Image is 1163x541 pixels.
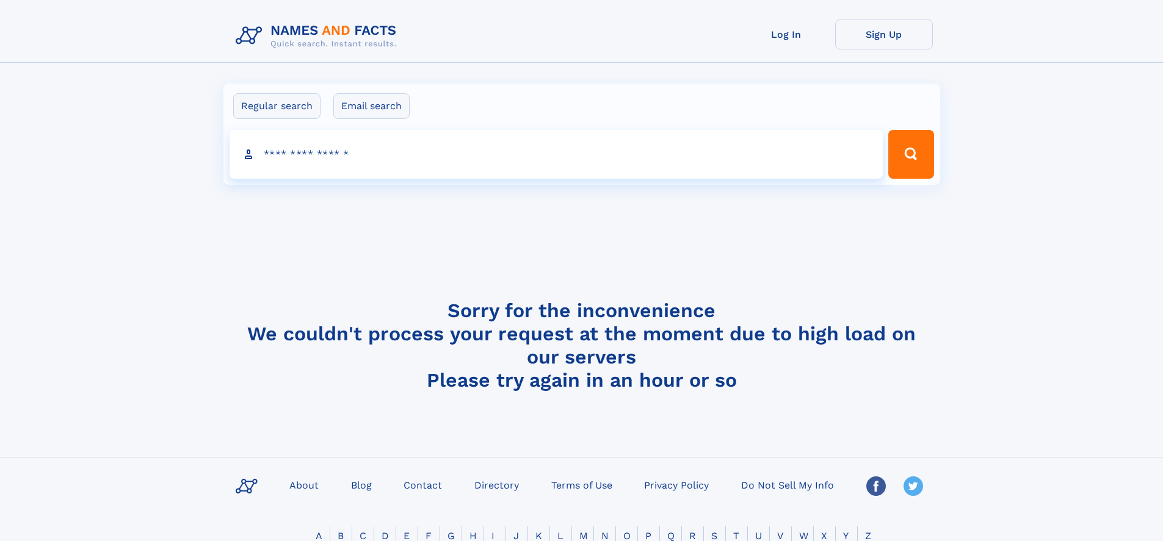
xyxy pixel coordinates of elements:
img: Facebook [866,476,886,496]
label: Regular search [233,93,321,119]
a: About [284,476,324,493]
a: Contact [399,476,447,493]
label: Email search [333,93,410,119]
a: Directory [469,476,524,493]
button: Search Button [888,130,933,179]
h4: Sorry for the inconvenience We couldn't process your request at the moment due to high load on ou... [231,299,933,392]
img: Logo Names and Facts [231,20,407,52]
a: Sign Up [835,20,933,49]
input: search input [230,130,883,179]
a: Log In [737,20,835,49]
img: Twitter [904,476,923,496]
a: Privacy Policy [639,476,714,493]
a: Terms of Use [546,476,617,493]
a: Do Not Sell My Info [736,476,839,493]
a: Blog [346,476,377,493]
